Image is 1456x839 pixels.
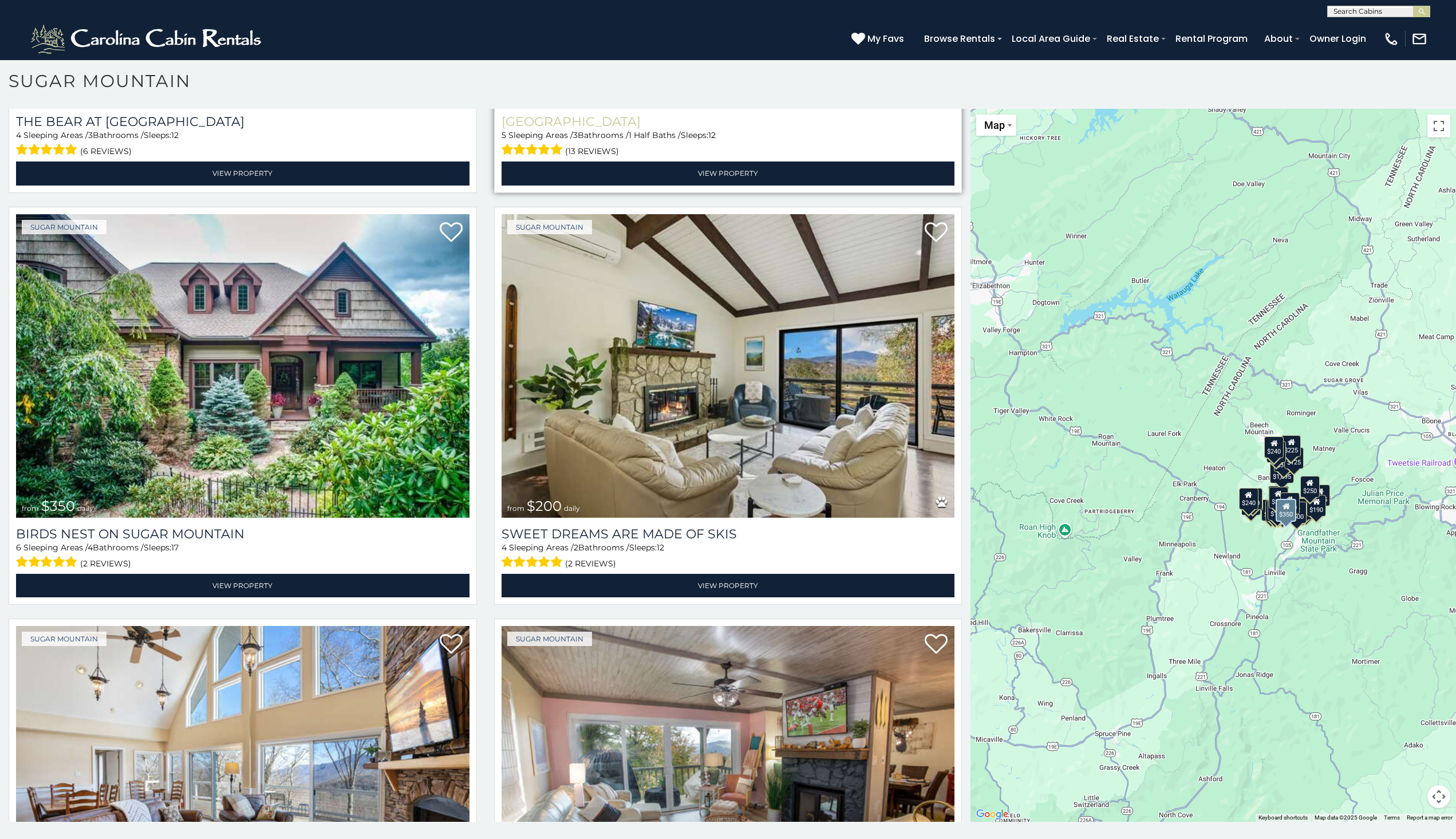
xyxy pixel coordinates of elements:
a: Add to favorites [925,221,948,245]
div: $155 [1311,485,1330,506]
img: Sweet Dreams Are Made Of Skis [502,214,955,518]
div: $240 [1239,487,1258,509]
span: from [22,504,39,513]
img: Google [973,807,1011,822]
a: Local Area Guide [1006,29,1096,49]
span: 4 [16,130,21,140]
div: $350 [1274,450,1293,471]
div: $240 [1264,436,1284,458]
span: 17 [171,542,179,553]
span: 6 [16,542,21,553]
div: Sleeping Areas / Bathrooms / Sleeps: [16,542,469,571]
a: Add to favorites [925,633,948,657]
a: View Property [16,162,469,185]
a: View Property [502,574,955,597]
span: (6 reviews) [80,144,132,159]
a: Sweet Dreams Are Made Of Skis from $200 daily [502,214,955,518]
a: My Favs [851,31,907,46]
h3: Grouse Moor Lodge [502,114,955,129]
span: 3 [88,130,93,140]
div: $125 [1284,447,1304,469]
img: Birds Nest On Sugar Mountain [16,214,469,518]
div: $300 [1269,486,1288,508]
span: from [507,504,524,513]
div: $155 [1265,499,1285,521]
span: 12 [708,130,716,140]
a: Sugar Mountain [22,632,106,646]
div: $175 [1268,499,1287,521]
span: Map data ©2025 Google [1315,814,1377,821]
div: $375 [1262,499,1281,521]
div: $350 [1276,499,1296,522]
button: Change map style [976,115,1016,136]
span: 5 [502,130,506,140]
div: $200 [1280,493,1300,514]
a: Sugar Mountain [507,220,592,234]
a: Add to favorites [440,633,463,657]
span: (2 reviews) [80,556,131,571]
span: 12 [657,542,664,553]
h3: The Bear At Sugar Mountain [16,114,469,129]
a: Sugar Mountain [22,220,106,234]
button: Keyboard shortcuts [1258,814,1308,822]
div: $190 [1307,494,1326,516]
div: $225 [1281,435,1301,457]
div: $500 [1287,502,1307,523]
span: daily [77,504,93,513]
div: Sleeping Areas / Bathrooms / Sleeps: [502,129,955,159]
span: Map [984,119,1005,131]
a: [GEOGRAPHIC_DATA] [502,114,955,129]
a: Terms [1384,814,1400,821]
div: Sleeping Areas / Bathrooms / Sleeps: [16,129,469,159]
a: Browse Rentals [918,29,1001,49]
button: Map camera controls [1427,785,1450,808]
a: Sweet Dreams Are Made Of Skis [502,526,955,542]
a: View Property [16,574,469,597]
span: $350 [41,498,75,514]
span: 1 Half Baths / [629,130,681,140]
a: Birds Nest On Sugar Mountain from $350 daily [16,214,469,518]
a: The Bear At [GEOGRAPHIC_DATA] [16,114,469,129]
span: $200 [527,498,562,514]
span: 12 [171,130,179,140]
a: Real Estate [1101,29,1165,49]
span: 2 [574,542,578,553]
img: mail-regular-white.png [1411,31,1427,47]
img: White-1-2.png [29,22,266,56]
img: phone-regular-white.png [1383,31,1399,47]
a: Report a map error [1407,814,1453,821]
a: Birds Nest On Sugar Mountain [16,526,469,542]
a: Open this area in Google Maps (opens a new window) [973,807,1011,822]
span: 4 [88,542,93,553]
button: Toggle fullscreen view [1427,115,1450,137]
span: My Favs [867,31,904,46]
span: 3 [573,130,578,140]
div: $355 [1242,493,1261,515]
a: View Property [502,162,955,185]
a: About [1258,29,1299,49]
span: daily [564,504,580,513]
div: $195 [1293,498,1312,520]
a: Rental Program [1170,29,1253,49]
div: Sleeping Areas / Bathrooms / Sleeps: [502,542,955,571]
a: Sugar Mountain [507,632,592,646]
span: 4 [502,542,507,553]
div: $170 [1266,440,1286,462]
div: $190 [1268,486,1288,507]
div: $1,095 [1270,462,1294,483]
div: $250 [1300,475,1320,497]
a: Add to favorites [440,221,463,245]
span: (2 reviews) [565,556,616,571]
a: Owner Login [1304,29,1372,49]
span: (13 reviews) [565,144,619,159]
